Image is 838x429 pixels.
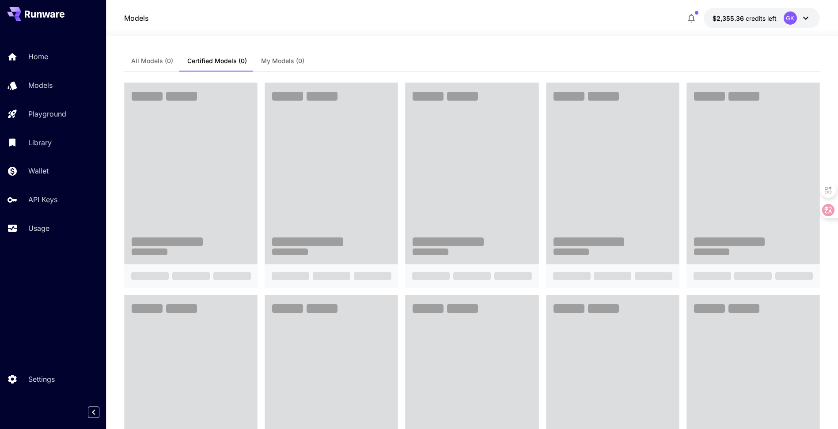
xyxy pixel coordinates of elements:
p: Wallet [28,166,49,176]
button: Collapse sidebar [88,406,99,418]
span: All Models (0) [131,57,173,65]
p: Usage [28,223,49,233]
span: credits left [746,15,777,22]
a: Models [124,13,148,23]
div: GK [784,11,797,25]
span: My Models (0) [261,57,304,65]
p: Playground [28,109,66,119]
p: Library [28,137,52,148]
button: $2,355.35583GK [704,8,820,28]
div: $2,355.35583 [713,14,777,23]
span: Certified Models (0) [187,57,247,65]
div: Collapse sidebar [95,404,106,420]
p: Settings [28,374,55,384]
p: Home [28,51,48,62]
nav: breadcrumb [124,13,148,23]
p: API Keys [28,194,57,205]
p: Models [28,80,53,90]
span: $2,355.36 [713,15,746,22]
